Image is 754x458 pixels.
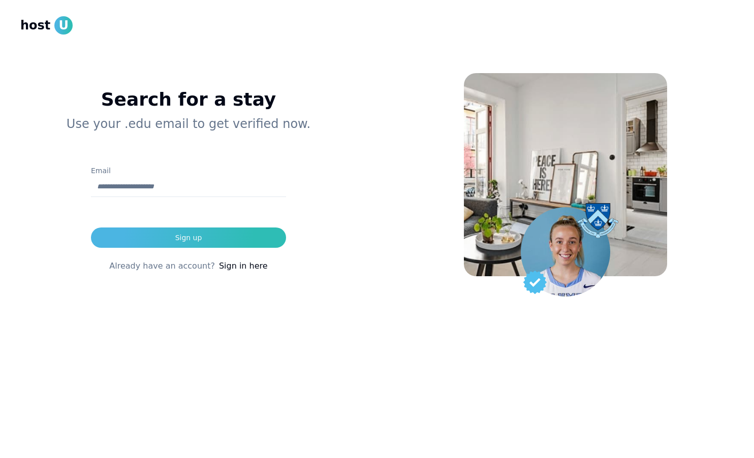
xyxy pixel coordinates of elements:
[91,167,111,175] label: Email
[109,260,215,272] span: Already have an account?
[578,203,618,238] img: Columbia university
[37,89,340,110] h1: Search for a stay
[37,116,340,132] p: Use your .edu email to get verified now.
[175,233,202,243] div: Sign up
[20,16,73,35] a: hostU
[91,227,286,248] button: Sign up
[54,16,73,35] span: U
[464,73,667,276] img: House Background
[521,207,610,297] img: Student
[219,260,268,272] a: Sign in here
[20,17,50,34] span: host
